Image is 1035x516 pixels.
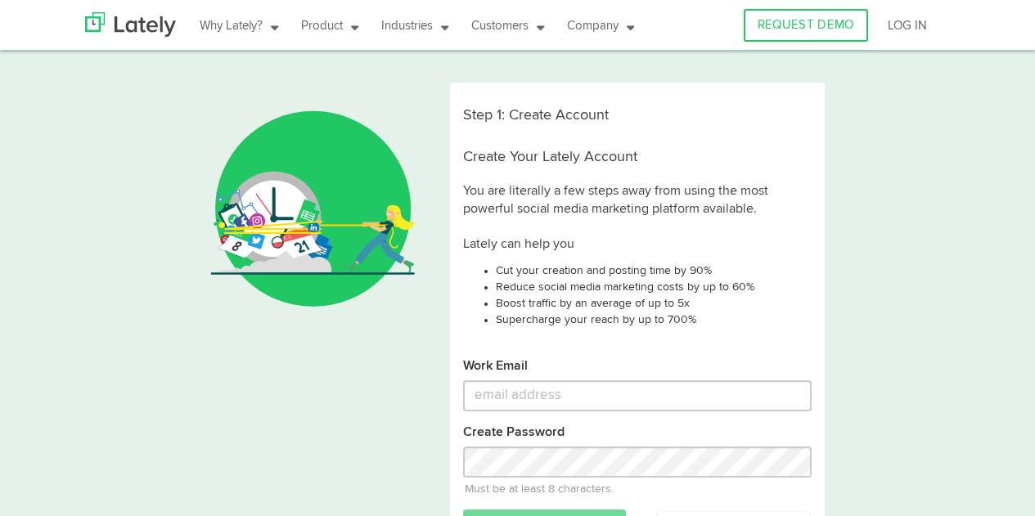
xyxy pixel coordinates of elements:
[496,312,812,328] li: Supercharge your reach by up to 700%
[211,83,415,311] img: wrangle_green.svg
[463,380,812,411] input: email address
[463,227,812,254] p: Lately can help you
[463,424,565,442] label: Create Password
[496,262,812,279] li: Cut your creation and posting time by 90%
[463,150,812,166] h2: Create Your Lately Account
[463,357,528,376] label: Work Email
[463,108,812,124] h2: Step 1: Create Account
[496,279,812,295] li: Reduce social media marketing costs by up to 60%
[85,12,176,37] img: Lately
[463,174,812,220] p: You are literally a few steps away from using the most powerful social media marketing platform a...
[463,478,812,497] span: Must be at least 8 characters.
[496,295,812,312] li: Boost traffic by an average of up to 5x
[744,9,868,42] a: REQUEST DEMO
